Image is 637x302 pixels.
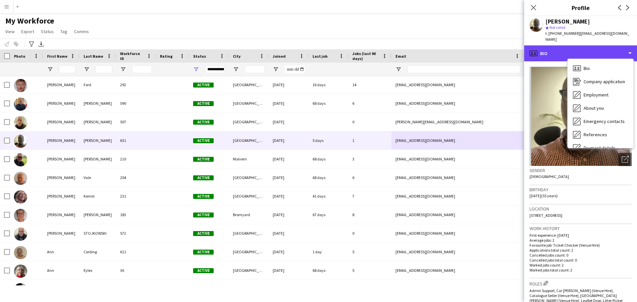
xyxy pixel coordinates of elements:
[391,168,524,187] div: [EMAIL_ADDRESS][DOMAIN_NAME]
[269,150,309,168] div: [DATE]
[568,141,633,154] div: Payment details
[193,212,214,217] span: Active
[269,280,309,298] div: [DATE]
[14,153,27,166] img: Andrew Walker
[84,54,103,59] span: Last Name
[391,280,524,298] div: [EMAIL_ADDRESS][DOMAIN_NAME]
[43,168,80,187] div: [PERSON_NAME]
[348,76,391,94] div: 14
[391,243,524,261] div: [EMAIL_ADDRESS][DOMAIN_NAME]
[530,248,632,253] p: Applications total count: 2
[269,243,309,261] div: [DATE]
[391,206,524,224] div: [EMAIL_ADDRESS][DOMAIN_NAME]
[530,206,632,212] h3: Location
[269,206,309,224] div: [DATE]
[229,150,269,168] div: Malvern
[391,131,524,150] div: [EMAIL_ADDRESS][DOMAIN_NAME]
[116,150,156,168] div: 210
[229,243,269,261] div: [GEOGRAPHIC_DATA]
[391,224,524,242] div: [EMAIL_ADDRESS][DOMAIN_NAME]
[530,174,569,179] span: [DEMOGRAPHIC_DATA]
[43,187,80,205] div: [PERSON_NAME]
[229,224,269,242] div: [GEOGRAPHIC_DATA]
[348,168,391,187] div: 6
[309,168,348,187] div: 68 days
[38,27,56,36] a: Status
[530,67,632,166] img: Crew avatar or photo
[43,150,80,168] div: [PERSON_NAME]
[43,94,80,112] div: [PERSON_NAME]
[568,75,633,88] div: Company application
[348,206,391,224] div: 8
[530,253,632,258] p: Cancelled jobs count: 0
[193,66,199,72] button: Open Filter Menu
[116,168,156,187] div: 204
[391,113,524,131] div: [PERSON_NAME][EMAIL_ADDRESS][DOMAIN_NAME]
[269,131,309,150] div: [DATE]
[80,76,116,94] div: Ford
[391,150,524,168] div: [EMAIL_ADDRESS][DOMAIN_NAME]
[80,224,116,242] div: STOJKOWSKI
[309,150,348,168] div: 68 days
[269,113,309,131] div: [DATE]
[43,131,80,150] div: [PERSON_NAME]
[47,54,67,59] span: First Name
[395,54,406,59] span: Email
[132,65,152,73] input: Workforce ID Filter Input
[530,268,632,272] p: Worked jobs total count: 2
[60,29,67,34] span: Tag
[568,88,633,101] div: Employment
[120,66,126,72] button: Open Filter Menu
[116,224,156,242] div: 572
[43,113,80,131] div: [PERSON_NAME]
[269,76,309,94] div: [DATE]
[116,94,156,112] div: 590
[5,29,15,34] span: View
[269,261,309,279] div: [DATE]
[193,101,214,106] span: Active
[233,66,239,72] button: Open Filter Menu
[568,115,633,128] div: Emergency contacts
[14,209,27,222] img: Angela Seeliger
[71,27,92,36] a: Comms
[43,261,80,279] div: Ann
[74,29,89,34] span: Comms
[530,193,558,198] span: [DATE] (55 years)
[524,3,637,12] h3: Profile
[80,150,116,168] div: [PERSON_NAME]
[545,19,590,25] div: [PERSON_NAME]
[545,31,629,42] span: | [EMAIL_ADDRESS][DOMAIN_NAME]
[584,92,608,98] span: Employment
[309,76,348,94] div: 16 days
[549,25,565,30] span: Not rated
[407,65,520,73] input: Email Filter Input
[530,187,632,193] h3: Birthday
[348,280,391,298] div: 11
[80,280,116,298] div: [PERSON_NAME]
[584,118,625,124] span: Emergency contacts
[14,190,27,204] img: Angela Kemili
[59,65,76,73] input: First Name Filter Input
[269,168,309,187] div: [DATE]
[229,94,269,112] div: [GEOGRAPHIC_DATA]
[193,194,214,199] span: Active
[391,187,524,205] div: [EMAIL_ADDRESS][DOMAIN_NAME]
[116,131,156,150] div: 631
[229,280,269,298] div: Tewkesbury
[80,131,116,150] div: [PERSON_NAME]
[568,128,633,141] div: References
[14,246,27,259] img: Ann Cording
[193,54,206,59] span: Status
[313,54,327,59] span: Last job
[21,29,34,34] span: Export
[618,153,632,166] div: Open photos pop-in
[229,206,269,224] div: Bromyard
[584,65,590,71] span: Bio
[391,94,524,112] div: [EMAIL_ADDRESS][DOMAIN_NAME]
[233,54,241,59] span: City
[530,263,632,268] p: Worked jobs count: 2
[285,65,305,73] input: Joined Filter Input
[80,168,116,187] div: Vale
[58,27,70,36] a: Tag
[269,94,309,112] div: [DATE]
